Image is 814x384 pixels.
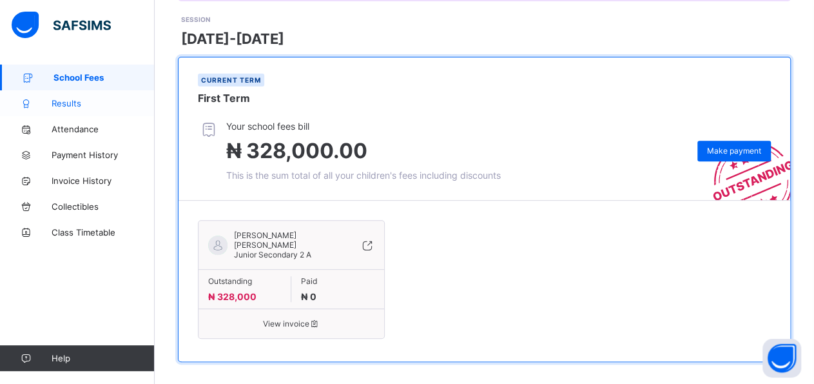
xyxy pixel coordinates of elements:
span: Results [52,98,155,108]
span: View invoice [208,319,374,328]
span: Class Timetable [52,227,155,237]
span: SESSION [181,15,210,23]
span: Outstanding [208,276,281,286]
span: This is the sum total of all your children's fees including discounts [226,170,501,181]
span: First Term [198,92,250,105]
img: outstanding-stamp.3c148f88c3ebafa6da95868fa43343a1.svg [697,126,790,200]
span: [PERSON_NAME] [PERSON_NAME] [234,230,341,250]
span: [DATE]-[DATE] [181,30,284,47]
span: Collectibles [52,201,155,212]
span: School Fees [53,72,155,83]
span: ₦ 328,000 [208,291,257,302]
span: Junior Secondary 2 A [234,250,311,259]
span: Paid [301,276,374,286]
span: ₦ 0 [301,291,316,302]
span: Current term [201,76,261,84]
span: Attendance [52,124,155,134]
span: ₦ 328,000.00 [226,138,367,163]
span: Make payment [707,146,761,156]
img: safsims [12,12,111,39]
button: Open asap [762,339,801,378]
span: Payment History [52,150,155,160]
span: Invoice History [52,176,155,186]
span: Your school fees bill [226,121,501,132]
span: Help [52,353,154,363]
